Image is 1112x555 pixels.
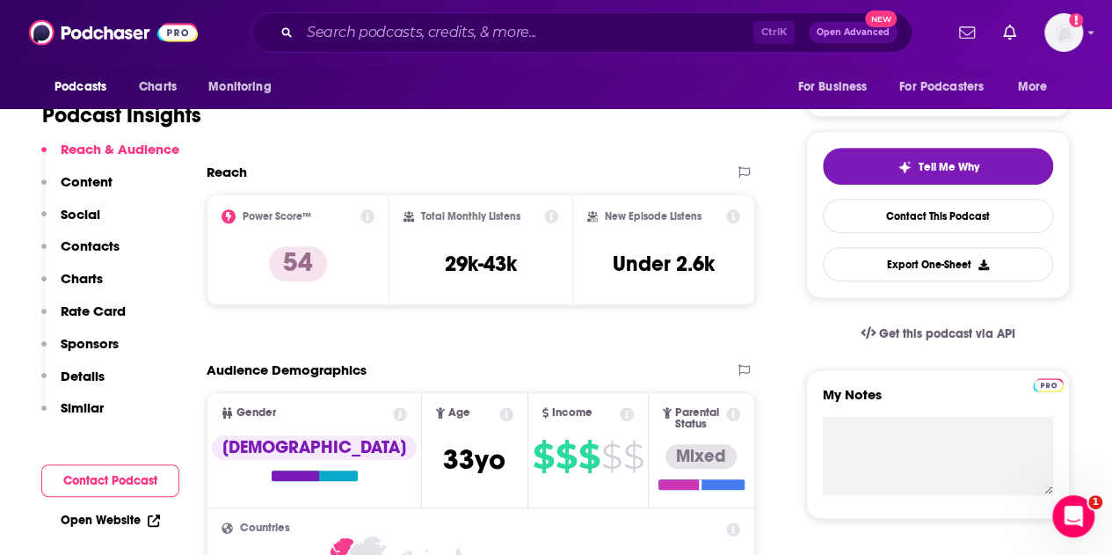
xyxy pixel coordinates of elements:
[1044,13,1083,52] button: Show profile menu
[41,399,104,432] button: Similar
[269,246,327,281] p: 54
[865,11,897,27] span: New
[919,160,979,174] span: Tell Me Why
[61,335,119,352] p: Sponsors
[605,210,701,223] h2: New Episode Listens
[41,270,103,303] button: Charts
[41,464,179,497] button: Contact Podcast
[899,75,984,99] span: For Podcasters
[1044,13,1083,52] span: Logged in as gabrielle.gantz
[61,368,105,384] p: Details
[61,399,104,416] p: Similar
[847,312,1029,355] a: Get this podcast via API
[879,326,1015,341] span: Get this podcast via API
[665,444,737,469] div: Mixed
[41,303,126,335] button: Rate Card
[421,210,520,223] h2: Total Monthly Listens
[556,442,577,471] span: $
[61,513,160,528] a: Open Website
[797,75,867,99] span: For Business
[448,407,470,419] span: Age
[42,70,129,104] button: open menu
[41,206,100,238] button: Social
[613,251,715,277] h3: Under 2.6k
[236,407,276,419] span: Gender
[785,70,889,104] button: open menu
[952,18,982,47] a: Show notifications dropdown
[61,270,103,287] p: Charts
[42,102,201,128] h1: Podcast Insights
[196,70,294,104] button: open menu
[41,173,113,206] button: Content
[207,361,367,378] h2: Audience Demographics
[61,303,126,319] p: Rate Card
[823,247,1053,281] button: Export One-Sheet
[1088,495,1102,509] span: 1
[61,206,100,223] p: Social
[823,386,1053,417] label: My Notes
[996,18,1023,47] a: Show notifications dropdown
[533,442,554,471] span: $
[240,522,290,534] span: Countries
[578,442,600,471] span: $
[552,407,592,419] span: Income
[888,70,1009,104] button: open menu
[29,16,198,49] img: Podchaser - Follow, Share and Rate Podcasts
[41,141,179,173] button: Reach & Audience
[753,21,795,44] span: Ctrl K
[127,70,187,104] a: Charts
[139,75,177,99] span: Charts
[1052,495,1094,537] iframe: Intercom live chat
[61,141,179,157] p: Reach & Audience
[41,237,120,270] button: Contacts
[61,173,113,190] p: Content
[1069,13,1083,27] svg: Add a profile image
[823,199,1053,233] a: Contact This Podcast
[1006,70,1070,104] button: open menu
[1033,378,1064,392] img: Podchaser Pro
[809,22,898,43] button: Open AdvancedNew
[212,435,417,460] div: [DEMOGRAPHIC_DATA]
[623,442,643,471] span: $
[817,28,890,37] span: Open Advanced
[675,407,723,430] span: Parental Status
[61,237,120,254] p: Contacts
[1033,376,1064,392] a: Pro website
[823,148,1053,185] button: tell me why sparkleTell Me Why
[243,210,311,223] h2: Power Score™
[445,251,517,277] h3: 29k-43k
[1018,75,1048,99] span: More
[443,442,505,477] span: 33 yo
[898,160,912,174] img: tell me why sparkle
[207,164,247,180] h2: Reach
[1044,13,1083,52] img: User Profile
[251,12,912,53] div: Search podcasts, credits, & more...
[41,335,119,368] button: Sponsors
[601,442,621,471] span: $
[300,18,753,47] input: Search podcasts, credits, & more...
[208,75,271,99] span: Monitoring
[55,75,106,99] span: Podcasts
[41,368,105,400] button: Details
